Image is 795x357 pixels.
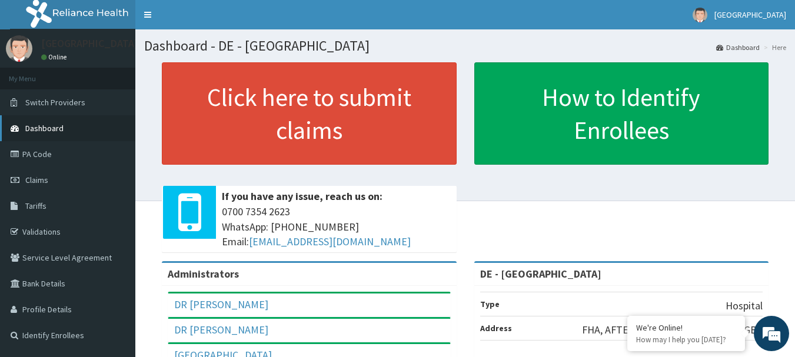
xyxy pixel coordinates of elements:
a: Dashboard [716,42,760,52]
span: Claims [25,175,48,185]
textarea: Type your message and hit 'Enter' [6,235,224,276]
span: We're online! [68,105,162,223]
img: User Image [6,35,32,62]
b: Administrators [168,267,239,281]
strong: DE - [GEOGRAPHIC_DATA] [480,267,601,281]
a: Click here to submit claims [162,62,457,165]
span: [GEOGRAPHIC_DATA] [714,9,786,20]
a: Online [41,53,69,61]
b: Address [480,323,512,333]
span: Switch Providers [25,97,85,108]
img: User Image [693,8,707,22]
a: DR [PERSON_NAME] [174,298,268,311]
li: Here [761,42,786,52]
span: 0700 7354 2623 WhatsApp: [PHONE_NUMBER] Email: [222,204,451,249]
img: d_794563401_company_1708531726252_794563401 [22,59,48,88]
p: How may I help you today? [636,335,736,345]
p: [GEOGRAPHIC_DATA] [41,38,138,49]
a: DR [PERSON_NAME] [174,323,268,336]
p: Hospital [726,298,763,313]
div: Minimize live chat window [193,6,221,34]
b: If you have any issue, reach us on: [222,189,382,203]
a: How to Identify Enrollees [474,62,769,165]
a: [EMAIL_ADDRESS][DOMAIN_NAME] [249,235,411,248]
div: Chat with us now [61,66,198,81]
div: We're Online! [636,322,736,333]
span: Tariffs [25,201,46,211]
h1: Dashboard - DE - [GEOGRAPHIC_DATA] [144,38,786,54]
p: FHA, AFTER BABY LOVE SCHOOL, LUGBE [582,322,763,338]
b: Type [480,299,500,309]
span: Dashboard [25,123,64,134]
